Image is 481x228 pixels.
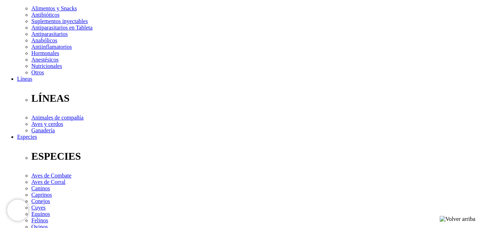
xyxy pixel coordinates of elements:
a: Aves de Corral [31,179,66,185]
iframe: Brevo live chat [7,200,28,221]
a: Nutricionales [31,63,62,69]
a: Equinos [31,211,50,217]
a: Anestésicos [31,57,58,63]
a: Conejos [31,198,50,204]
a: Aves y cerdos [31,121,63,127]
img: Volver arriba [440,216,475,222]
a: Especies [17,134,37,140]
a: Aves de Combate [31,173,72,179]
a: Suplementos inyectables [31,18,88,24]
a: Anabólicos [31,37,57,43]
a: Antiparasitarios en Tableta [31,25,93,31]
p: LÍNEAS [31,92,478,104]
a: Felinos [31,217,48,223]
a: Animales de compañía [31,115,84,121]
a: Cuyes [31,205,46,211]
a: Líneas [17,76,32,82]
a: Antiparasitarios [31,31,68,37]
a: Otros [31,69,44,75]
a: Antibióticos [31,12,59,18]
a: Caninos [31,185,50,191]
a: Caprinos [31,192,52,198]
a: Antiinflamatorios [31,44,72,50]
a: Hormonales [31,50,59,56]
p: ESPECIES [31,150,478,162]
a: Alimentos y Snacks [31,5,77,11]
a: Ganadería [31,127,55,133]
